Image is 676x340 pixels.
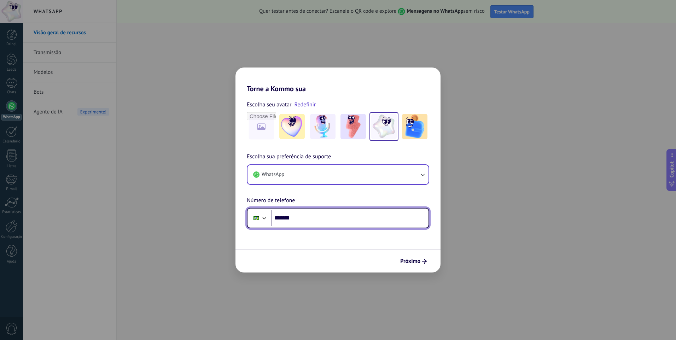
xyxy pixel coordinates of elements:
span: Escolha seu avatar [247,100,292,109]
span: Escolha sua preferência de suporte [247,152,331,162]
img: -3.jpeg [340,114,366,139]
span: WhatsApp [262,171,284,178]
span: Número de telefone [247,196,295,205]
a: Redefinir [295,101,316,108]
h2: Torne a Kommo sua [235,68,441,93]
button: WhatsApp [247,165,429,184]
img: -2.jpeg [310,114,336,139]
span: Próximo [400,259,420,264]
img: -5.jpeg [402,114,427,139]
img: -1.jpeg [279,114,305,139]
img: -4.jpeg [371,114,397,139]
button: Próximo [397,255,430,267]
div: Brazil: + 55 [250,211,263,225]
